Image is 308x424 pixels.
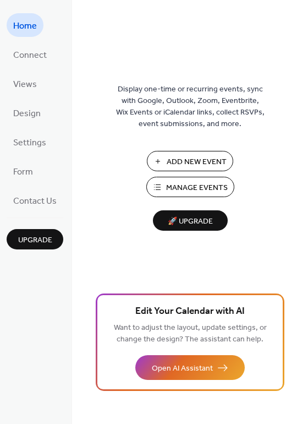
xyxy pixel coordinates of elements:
[13,134,46,151] span: Settings
[152,363,213,374] span: Open AI Assistant
[13,18,37,35] span: Home
[7,101,47,124] a: Design
[13,193,57,210] span: Contact Us
[167,156,227,168] span: Add New Event
[7,72,43,95] a: Views
[135,304,245,319] span: Edit Your Calendar with AI
[7,130,53,154] a: Settings
[7,42,53,66] a: Connect
[153,210,228,231] button: 🚀 Upgrade
[13,76,37,93] span: Views
[13,164,33,181] span: Form
[159,214,221,229] span: 🚀 Upgrade
[7,13,43,37] a: Home
[7,159,40,183] a: Form
[13,105,41,122] span: Design
[7,229,63,249] button: Upgrade
[146,177,234,197] button: Manage Events
[18,235,52,246] span: Upgrade
[7,188,63,212] a: Contact Us
[114,320,267,347] span: Want to adjust the layout, update settings, or change the design? The assistant can help.
[13,47,47,64] span: Connect
[147,151,233,171] button: Add New Event
[166,182,228,194] span: Manage Events
[116,84,265,130] span: Display one-time or recurring events, sync with Google, Outlook, Zoom, Eventbrite, Wix Events or ...
[135,355,245,380] button: Open AI Assistant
